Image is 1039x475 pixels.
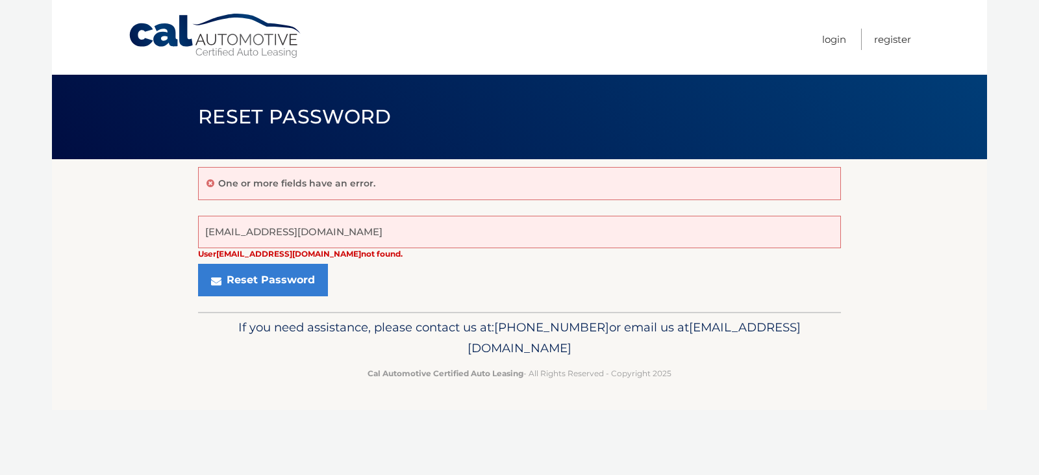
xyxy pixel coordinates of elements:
button: Reset Password [198,264,328,296]
p: - All Rights Reserved - Copyright 2025 [207,366,832,380]
p: If you need assistance, please contact us at: or email us at [207,317,832,359]
a: Register [874,29,911,50]
p: One or more fields have an error. [218,177,375,189]
span: [EMAIL_ADDRESS][DOMAIN_NAME] [468,320,801,355]
strong: User [EMAIL_ADDRESS][DOMAIN_NAME] not found. [198,249,403,259]
strong: Cal Automotive Certified Auto Leasing [368,368,523,378]
input: E-Mail Address [198,216,841,248]
a: Cal Automotive [128,13,303,59]
span: [PHONE_NUMBER] [494,320,609,335]
span: Reset Password [198,105,391,129]
a: Login [822,29,846,50]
